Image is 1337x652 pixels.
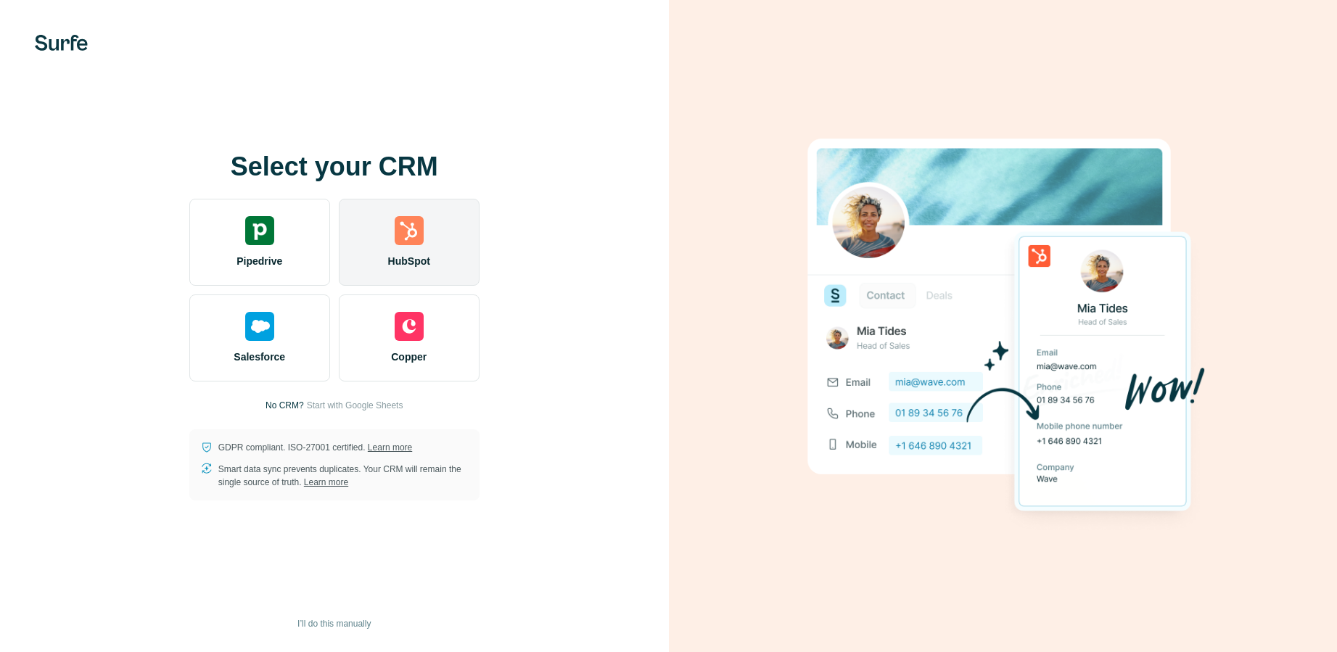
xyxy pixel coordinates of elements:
p: Smart data sync prevents duplicates. Your CRM will remain the single source of truth. [218,463,468,489]
span: Salesforce [234,350,285,364]
span: HubSpot [388,254,430,268]
a: Learn more [304,477,348,487]
span: I’ll do this manually [297,617,371,630]
img: pipedrive's logo [245,216,274,245]
p: GDPR compliant. ISO-27001 certified. [218,441,412,454]
p: No CRM? [266,399,304,412]
img: Surfe's logo [35,35,88,51]
a: Learn more [368,442,412,453]
h1: Select your CRM [189,152,480,181]
img: hubspot's logo [395,216,424,245]
img: salesforce's logo [245,312,274,341]
span: Pipedrive [236,254,282,268]
span: Copper [391,350,427,364]
img: copper's logo [395,312,424,341]
button: I’ll do this manually [287,613,381,635]
img: HUBSPOT image [799,116,1206,537]
button: Start with Google Sheets [307,399,403,412]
